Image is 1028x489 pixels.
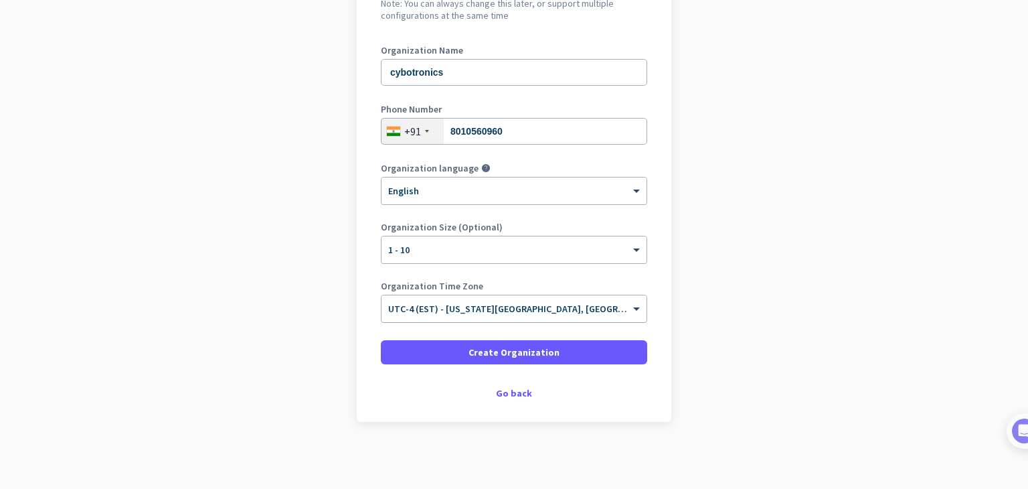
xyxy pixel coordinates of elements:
label: Organization Size (Optional) [381,222,647,232]
input: What is the name of your organization? [381,59,647,86]
label: Organization language [381,163,479,173]
label: Organization Name [381,46,647,55]
i: help [481,163,491,173]
div: Go back [381,389,647,398]
label: Phone Number [381,104,647,114]
span: Create Organization [468,346,560,359]
div: +91 [404,125,421,138]
button: Create Organization [381,340,647,364]
input: 74104 10123 [381,118,647,145]
label: Organization Time Zone [381,281,647,291]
